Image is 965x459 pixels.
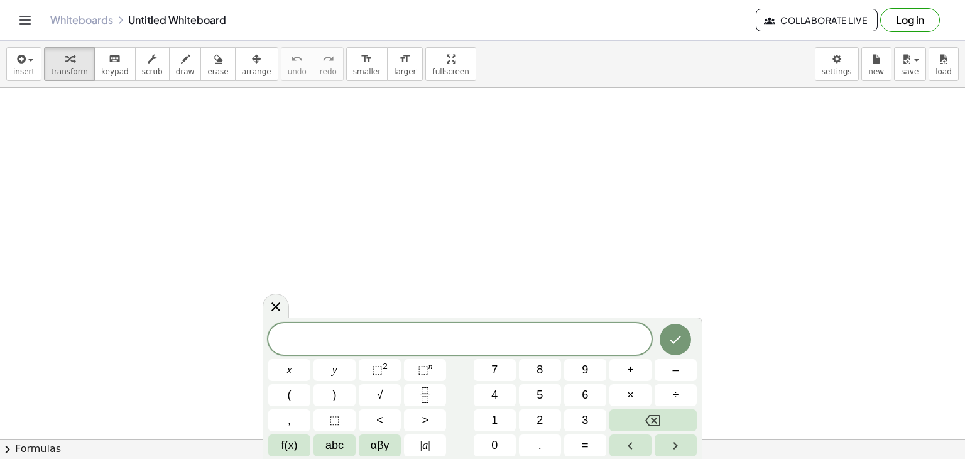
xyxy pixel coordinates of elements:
span: 8 [537,362,543,379]
button: Log in [880,8,940,32]
span: y [332,362,337,379]
button: 3 [564,409,606,431]
button: Done [660,324,691,355]
button: Fraction [404,384,446,406]
span: transform [51,67,88,76]
span: 6 [582,387,588,404]
span: 2 [537,412,543,429]
i: format_size [399,52,411,67]
button: new [861,47,891,81]
button: 6 [564,384,606,406]
button: Alphabet [313,434,356,456]
span: . [538,437,542,454]
sup: n [428,362,433,371]
span: 4 [491,387,498,404]
button: Minus [655,359,697,381]
span: > [422,412,428,429]
button: arrange [235,47,278,81]
sup: 2 [383,362,388,371]
button: undoundo [281,47,313,81]
button: Times [609,384,652,406]
span: = [582,437,589,454]
button: . [519,434,561,456]
span: 5 [537,387,543,404]
button: Greater than [404,409,446,431]
button: 2 [519,409,561,431]
span: , [288,412,291,429]
button: fullscreen [425,47,476,81]
button: ) [313,384,356,406]
button: 0 [474,434,516,456]
span: erase [207,67,228,76]
button: Absolute value [404,434,446,456]
button: draw [169,47,202,81]
span: × [627,387,634,404]
button: Equals [564,434,606,456]
span: ⬚ [372,363,383,376]
span: √ [377,387,383,404]
button: y [313,359,356,381]
span: f(x) [281,437,298,454]
button: Functions [268,434,310,456]
button: 9 [564,359,606,381]
span: arrange [242,67,271,76]
span: – [672,362,679,379]
span: + [627,362,634,379]
button: Divide [655,384,697,406]
span: 3 [582,412,588,429]
span: scrub [142,67,163,76]
button: transform [44,47,95,81]
i: undo [291,52,303,67]
button: Superscript [404,359,446,381]
button: format_sizesmaller [346,47,388,81]
span: larger [394,67,416,76]
button: Greek alphabet [359,434,401,456]
button: ( [268,384,310,406]
button: 7 [474,359,516,381]
button: Square root [359,384,401,406]
button: Collaborate Live [756,9,878,31]
button: save [894,47,926,81]
span: ⬚ [329,412,340,429]
a: Whiteboards [50,14,113,26]
span: 9 [582,362,588,379]
i: format_size [361,52,373,67]
button: 4 [474,384,516,406]
span: a [420,437,430,454]
button: Squared [359,359,401,381]
i: keyboard [109,52,121,67]
span: insert [13,67,35,76]
span: | [428,439,430,451]
span: new [868,67,884,76]
span: smaller [353,67,381,76]
button: load [929,47,959,81]
button: Less than [359,409,401,431]
span: Collaborate Live [766,14,867,26]
span: abc [325,437,344,454]
span: ⬚ [418,363,428,376]
span: | [420,439,423,451]
button: keyboardkeypad [94,47,136,81]
span: settings [822,67,852,76]
span: ( [288,387,292,404]
button: erase [200,47,235,81]
span: keypad [101,67,129,76]
button: 5 [519,384,561,406]
i: redo [322,52,334,67]
button: Right arrow [655,434,697,456]
button: Placeholder [313,409,356,431]
span: 0 [491,437,498,454]
span: save [901,67,919,76]
span: ) [333,387,337,404]
span: load [935,67,952,76]
span: < [376,412,383,429]
button: settings [815,47,859,81]
button: format_sizelarger [387,47,423,81]
span: undo [288,67,307,76]
button: insert [6,47,41,81]
span: fullscreen [432,67,469,76]
span: ÷ [673,387,679,404]
button: 1 [474,409,516,431]
button: Plus [609,359,652,381]
button: Left arrow [609,434,652,456]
